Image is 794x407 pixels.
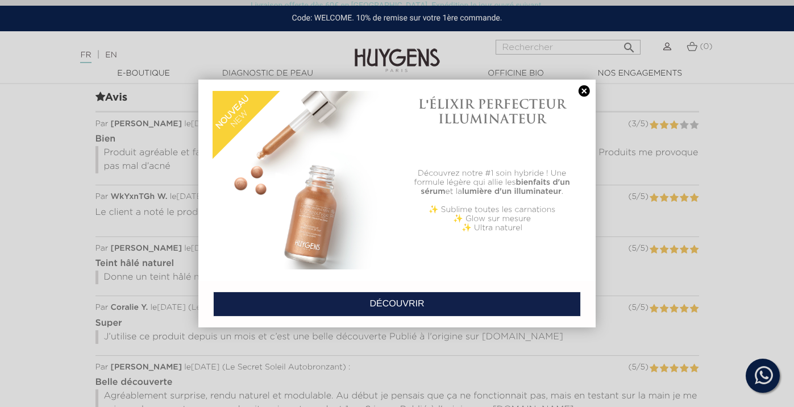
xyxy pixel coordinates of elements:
[213,292,581,317] a: DÉCOUVRIR
[403,169,581,196] p: Découvrez notre #1 soin hybride ! Une formule légère qui allie les et la .
[421,178,569,196] b: bienfaits d'un sérum
[403,214,581,223] p: ✨ Glow sur mesure
[462,188,562,196] b: lumière d'un illuminateur
[403,205,581,214] p: ✨ Sublime toutes les carnations
[403,223,581,232] p: ✨ Ultra naturel
[403,97,581,127] h1: L'ÉLIXIR PERFECTEUR ILLUMINATEUR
